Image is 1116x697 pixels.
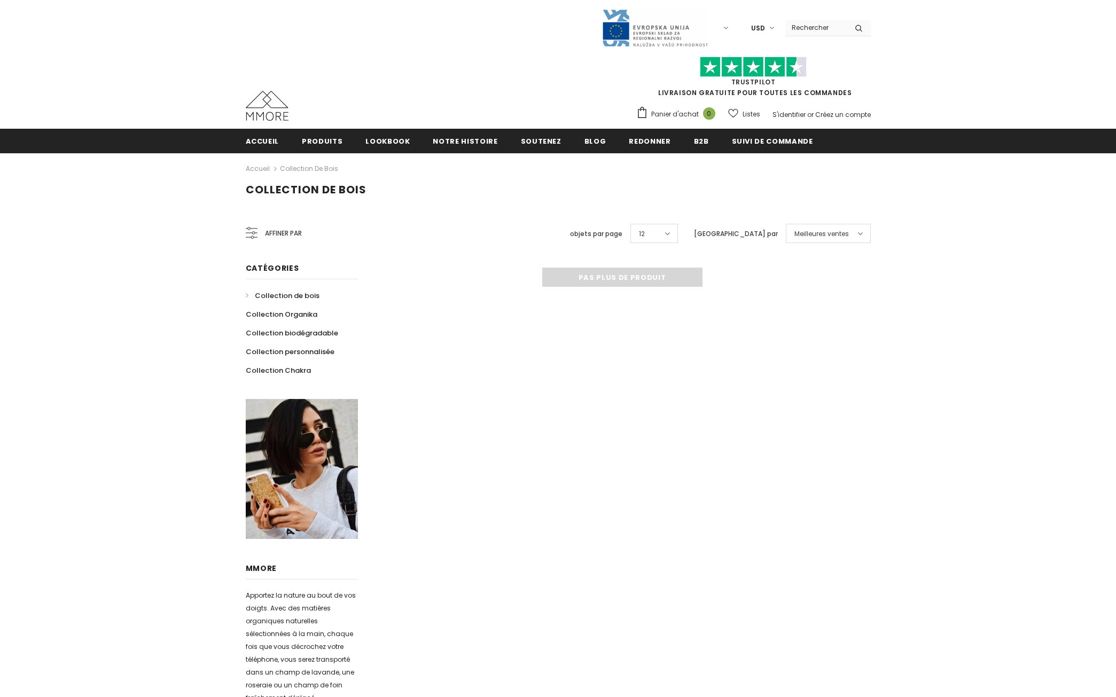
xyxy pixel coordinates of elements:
[246,182,366,197] span: Collection de bois
[728,105,760,123] a: Listes
[246,309,317,319] span: Collection Organika
[302,129,342,153] a: Produits
[584,129,606,153] a: Blog
[246,347,334,357] span: Collection personnalisée
[365,136,410,146] span: Lookbook
[433,129,497,153] a: Notre histoire
[703,107,715,120] span: 0
[521,136,561,146] span: soutenez
[602,23,708,32] a: Javni Razpis
[302,136,342,146] span: Produits
[629,129,670,153] a: Redonner
[694,229,778,239] label: [GEOGRAPHIC_DATA] par
[700,57,807,77] img: Faites confiance aux étoiles pilotes
[433,136,497,146] span: Notre histoire
[246,91,288,121] img: Cas MMORE
[280,164,338,173] a: Collection de bois
[732,136,813,146] span: Suivi de commande
[629,136,670,146] span: Redonner
[246,162,270,175] a: Accueil
[694,136,709,146] span: B2B
[246,328,338,338] span: Collection biodégradable
[794,229,849,239] span: Meilleures ventes
[636,61,871,97] span: LIVRAISON GRATUITE POUR TOUTES LES COMMANDES
[246,361,311,380] a: Collection Chakra
[815,110,871,119] a: Créez un compte
[246,365,311,375] span: Collection Chakra
[246,342,334,361] a: Collection personnalisée
[772,110,806,119] a: S'identifier
[807,110,814,119] span: or
[246,286,319,305] a: Collection de bois
[265,228,302,239] span: Affiner par
[584,136,606,146] span: Blog
[246,324,338,342] a: Collection biodégradable
[639,229,645,239] span: 12
[255,291,319,301] span: Collection de bois
[365,129,410,153] a: Lookbook
[751,23,765,34] span: USD
[731,77,776,87] a: TrustPilot
[246,263,299,273] span: Catégories
[246,563,277,574] span: MMORE
[743,109,760,120] span: Listes
[785,20,847,35] input: Search Site
[732,129,813,153] a: Suivi de commande
[521,129,561,153] a: soutenez
[694,129,709,153] a: B2B
[651,109,699,120] span: Panier d'achat
[246,136,279,146] span: Accueil
[246,305,317,324] a: Collection Organika
[602,9,708,48] img: Javni Razpis
[636,106,721,122] a: Panier d'achat 0
[570,229,622,239] label: objets par page
[246,129,279,153] a: Accueil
